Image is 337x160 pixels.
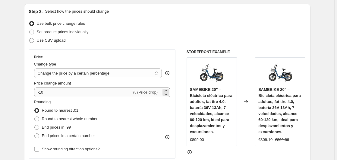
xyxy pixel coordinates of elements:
p: Select how the prices should change [45,8,109,14]
h6: STOREFRONT EXAMPLE [187,50,306,54]
strike: €899.00 [275,137,289,143]
h3: Price [34,55,43,59]
span: Change type [34,62,56,66]
h2: Step 2. [29,8,43,14]
span: Set product prices individually [37,30,89,34]
img: 61pFi-o93-L_80x.jpg [200,61,224,85]
span: % (Price drop) [133,90,158,94]
img: 61pFi-o93-L_80x.jpg [268,61,292,85]
span: Use CSV upload [37,38,66,43]
span: Show rounding direction options? [42,147,100,151]
div: €809.10 [258,137,272,143]
span: Price change amount [34,81,71,85]
span: Round to nearest .01 [42,108,78,113]
input: -15 [34,88,131,97]
span: End prices in .99 [42,125,71,130]
span: Use bulk price change rules [37,21,85,26]
div: €899.00 [190,137,204,143]
span: SAMEBIKE 20" – Bicicleta eléctrica para adultos, fat tire 4.0, batería 36V 13Ah, 7 velocidades, a... [258,87,301,134]
div: help [164,70,170,76]
span: Round to nearest whole number [42,117,98,121]
span: End prices in a certain number [42,133,95,138]
span: Rounding [34,100,51,104]
span: SAMEBIKE 20" – Bicicleta eléctrica para adultos, fat tire 4.0, batería 36V 13Ah, 7 velocidades, a... [190,87,232,134]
